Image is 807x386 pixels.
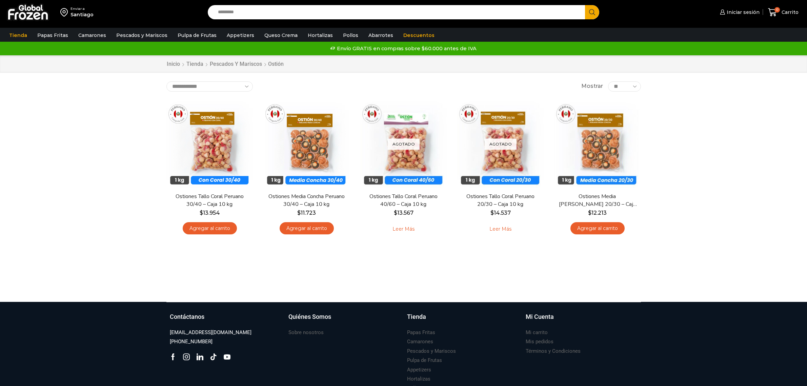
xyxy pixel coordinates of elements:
a: 0 Carrito [766,4,800,20]
div: Enviar a [70,6,94,11]
bdi: 13.954 [200,210,220,216]
a: Contáctanos [170,312,282,328]
h3: [PHONE_NUMBER] [170,338,213,345]
h3: Mis pedidos [526,338,553,345]
span: $ [490,210,494,216]
a: Papas Fritas [34,29,72,42]
a: Camarones [75,29,109,42]
a: Agregar al carrito: “Ostiones Tallo Coral Peruano 30/40 - Caja 10 kg” [183,222,237,235]
span: $ [588,210,591,216]
h1: Ostión [268,61,284,67]
a: Pescados y Mariscos [407,347,456,356]
a: Ostiones Tallo Coral Peruano 30/40 – Caja 10 kg [170,193,248,208]
a: [PHONE_NUMBER] [170,337,213,346]
h3: Contáctanos [170,312,204,321]
span: Carrito [780,9,799,16]
bdi: 11.723 [297,210,316,216]
a: Appetizers [407,365,431,374]
a: Pescados y Mariscos [209,60,262,68]
h3: Pulpa de Frutas [407,357,442,364]
a: Ostiones Tallo Coral Peruano 20/30 – Caja 10 kg [461,193,539,208]
a: Quiénes Somos [288,312,400,328]
div: Santiago [70,11,94,18]
span: Mostrar [581,82,603,90]
h3: Sobre nosotros [288,329,324,336]
h3: [EMAIL_ADDRESS][DOMAIN_NAME] [170,329,251,336]
a: Pulpa de Frutas [174,29,220,42]
a: Ostiones Media [PERSON_NAME] 20/30 – Caja 10 kg [558,193,636,208]
h3: Mi carrito [526,329,548,336]
p: Agotado [485,138,517,150]
h3: Quiénes Somos [288,312,331,321]
a: Mi carrito [526,328,548,337]
a: Queso Crema [261,29,301,42]
a: Descuentos [400,29,438,42]
h3: Papas Fritas [407,329,435,336]
a: Tienda [407,312,519,328]
a: Pollos [340,29,362,42]
select: Pedido de la tienda [166,81,253,92]
bdi: 14.537 [490,210,511,216]
bdi: 13.567 [394,210,413,216]
a: Leé más sobre “Ostiones Tallo Coral Peruano 40/60 - Caja 10 kg” [382,222,425,236]
a: Inicio [166,60,180,68]
span: $ [200,210,203,216]
a: Términos y Condiciones [526,347,581,356]
h3: Camarones [407,338,433,345]
a: Camarones [407,337,433,346]
a: Hortalizas [407,374,430,384]
span: Iniciar sesión [725,9,760,16]
h3: Appetizers [407,366,431,373]
a: Agregar al carrito: “Ostiones Media Concha Peruano 30/40 - Caja 10 kg” [280,222,334,235]
p: Agotado [388,138,420,150]
a: Agregar al carrito: “Ostiones Media Concha Peruano 20/30 - Caja 10 kg” [570,222,625,235]
a: Papas Fritas [407,328,435,337]
a: Hortalizas [304,29,336,42]
a: Leé más sobre “Ostiones Tallo Coral Peruano 20/30 - Caja 10 kg” [479,222,522,236]
span: $ [297,210,301,216]
a: Ostiones Tallo Coral Peruano 40/60 – Caja 10 kg [364,193,442,208]
span: $ [394,210,397,216]
span: 0 [774,7,780,13]
img: address-field-icon.svg [60,6,70,18]
h3: Pescados y Mariscos [407,348,456,355]
button: Search button [585,5,599,19]
a: Tienda [6,29,31,42]
a: Appetizers [223,29,258,42]
a: Sobre nosotros [288,328,324,337]
h3: Términos y Condiciones [526,348,581,355]
a: Iniciar sesión [718,5,760,19]
bdi: 12.213 [588,210,607,216]
a: Tienda [186,60,204,68]
h3: Mi Cuenta [526,312,554,321]
nav: Breadcrumb [166,60,284,68]
a: Mis pedidos [526,337,553,346]
a: Ostiones Media Concha Peruano 30/40 – Caja 10 kg [267,193,345,208]
a: Pulpa de Frutas [407,356,442,365]
h3: Tienda [407,312,426,321]
h3: Hortalizas [407,375,430,383]
a: Mi Cuenta [526,312,638,328]
a: Pescados y Mariscos [113,29,171,42]
a: [EMAIL_ADDRESS][DOMAIN_NAME] [170,328,251,337]
a: Abarrotes [365,29,397,42]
